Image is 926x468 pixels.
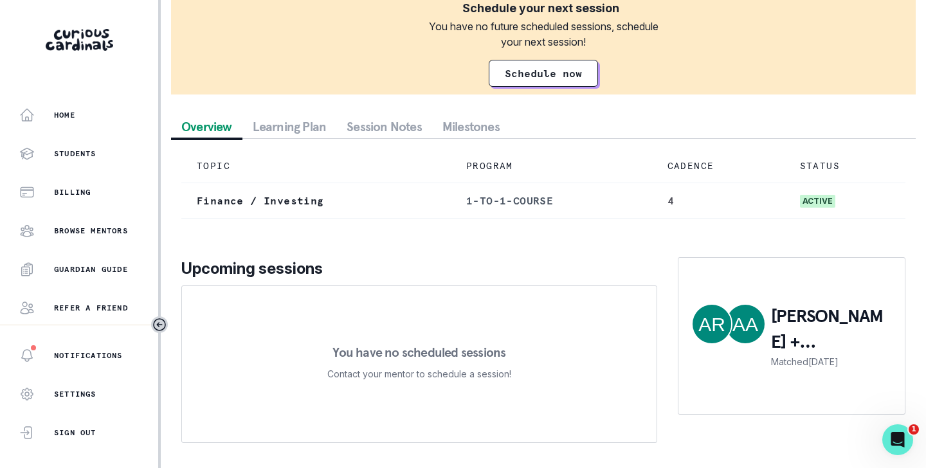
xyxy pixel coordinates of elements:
p: Upcoming sessions [181,257,657,280]
td: Finance / Investing [181,183,451,219]
p: Settings [54,389,96,399]
span: active [800,195,835,208]
p: Contact your mentor to schedule a session! [327,366,511,382]
td: 4 [652,183,785,219]
a: Schedule now [489,60,598,87]
p: Sign Out [54,428,96,438]
p: Students [54,148,96,159]
p: Notifications [54,350,123,361]
p: Home [54,110,75,120]
td: PROGRAM [451,149,652,183]
td: 1-to-1-course [451,183,652,219]
button: Milestones [432,115,510,138]
td: STATUS [785,149,905,183]
p: Billing [54,187,91,197]
td: TOPIC [181,149,451,183]
p: Browse Mentors [54,226,128,236]
img: Ananya Agrawal [726,305,765,343]
button: Session Notes [336,115,432,138]
button: Overview [171,115,242,138]
p: You have no scheduled sessions [332,346,505,359]
img: Curious Cardinals Logo [46,29,113,51]
button: Toggle sidebar [151,316,168,333]
iframe: Intercom live chat [882,424,913,455]
td: CADENCE [652,149,785,183]
div: You have no future scheduled sessions, schedule your next session! [420,19,667,50]
p: [PERSON_NAME] + [PERSON_NAME] [771,303,892,355]
div: Schedule your next session [462,1,619,16]
button: Learning Plan [242,115,337,138]
p: Refer a friend [54,303,128,313]
p: Guardian Guide [54,264,128,274]
img: Alexandra Roe [693,305,731,343]
span: 1 [909,424,919,435]
p: Matched [DATE] [771,355,892,368]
